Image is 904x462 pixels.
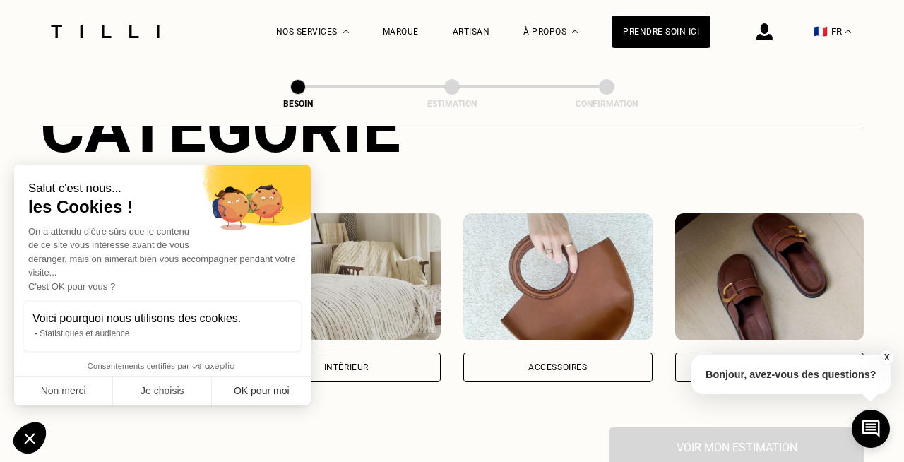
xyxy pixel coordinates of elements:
[324,363,369,372] div: Intérieur
[453,27,490,37] a: Artisan
[252,213,441,340] img: Intérieur
[227,99,369,109] div: Besoin
[463,213,653,340] img: Accessoires
[845,30,851,33] img: menu déroulant
[46,25,165,38] img: Logo du service de couturière Tilli
[40,89,864,168] div: Catégorie
[381,99,523,109] div: Estimation
[675,213,864,340] img: Chaussures
[536,99,677,109] div: Confirmation
[612,16,710,48] a: Prendre soin ici
[756,23,773,40] img: icône connexion
[691,355,891,394] p: Bonjour, avez-vous des questions?
[572,30,578,33] img: Menu déroulant à propos
[343,30,349,33] img: Menu déroulant
[814,25,828,38] span: 🇫🇷
[383,27,419,37] a: Marque
[879,350,893,365] button: X
[528,363,588,372] div: Accessoires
